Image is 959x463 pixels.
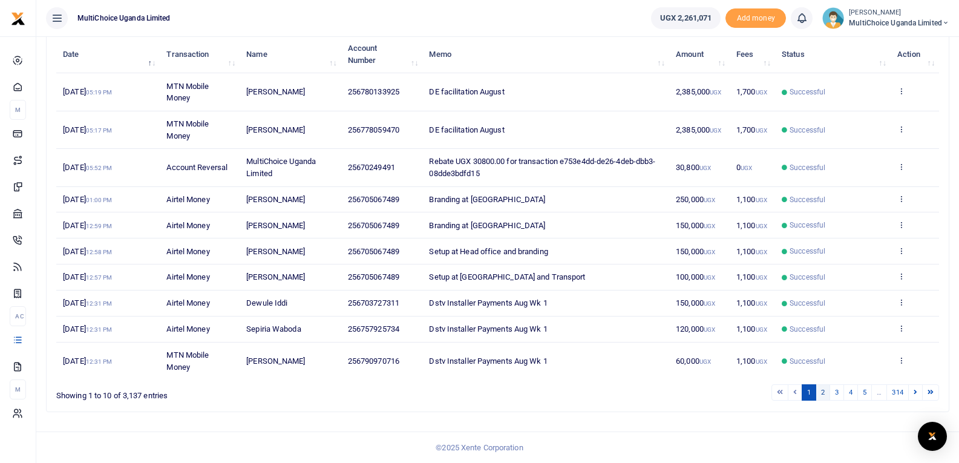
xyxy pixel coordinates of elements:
[704,197,715,203] small: UGX
[63,272,112,281] span: [DATE]
[246,195,305,204] span: [PERSON_NAME]
[246,157,316,178] span: MultiChoice Uganda Limited
[429,221,545,230] span: Branding at [GEOGRAPHIC_DATA]
[736,125,767,134] span: 1,700
[10,379,26,399] li: M
[63,163,112,172] span: [DATE]
[891,36,939,73] th: Action: activate to sort column ascending
[676,298,715,307] span: 150,000
[699,165,711,171] small: UGX
[429,356,547,366] span: Dstv Installer Payments Aug Wk 1
[246,356,305,366] span: [PERSON_NAME]
[63,247,112,256] span: [DATE]
[429,195,545,204] span: Branding at [GEOGRAPHIC_DATA]
[669,36,730,73] th: Amount: activate to sort column ascending
[830,384,844,401] a: 3
[86,89,113,96] small: 05:19 PM
[676,272,715,281] span: 100,000
[756,197,767,203] small: UGX
[341,36,423,73] th: Account Number: activate to sort column ascending
[676,87,721,96] span: 2,385,000
[676,163,711,172] span: 30,800
[736,87,767,96] span: 1,700
[725,8,786,28] li: Toup your wallet
[348,163,395,172] span: 25670249491
[63,87,112,96] span: [DATE]
[86,326,113,333] small: 12:31 PM
[710,89,721,96] small: UGX
[651,7,721,29] a: UGX 2,261,071
[348,247,399,256] span: 256705067489
[86,127,113,134] small: 05:17 PM
[756,300,767,307] small: UGX
[246,298,287,307] span: Dewule Iddi
[676,221,715,230] span: 150,000
[63,125,112,134] span: [DATE]
[741,165,752,171] small: UGX
[429,272,585,281] span: Setup at [GEOGRAPHIC_DATA] and Transport
[676,324,715,333] span: 120,000
[725,8,786,28] span: Add money
[429,324,547,333] span: Dstv Installer Payments Aug Wk 1
[704,274,715,281] small: UGX
[166,247,209,256] span: Airtel Money
[756,358,767,365] small: UGX
[736,298,767,307] span: 1,100
[348,356,399,366] span: 256790970716
[166,324,209,333] span: Airtel Money
[348,195,399,204] span: 256705067489
[790,246,825,257] span: Successful
[849,8,949,18] small: [PERSON_NAME]
[646,7,725,29] li: Wallet ballance
[736,163,752,172] span: 0
[348,272,399,281] span: 256705067489
[246,125,305,134] span: [PERSON_NAME]
[756,249,767,255] small: UGX
[816,384,830,401] a: 2
[756,127,767,134] small: UGX
[790,220,825,231] span: Successful
[246,87,305,96] span: [PERSON_NAME]
[86,223,113,229] small: 12:59 PM
[429,298,547,307] span: Dstv Installer Payments Aug Wk 1
[166,82,209,103] span: MTN Mobile Money
[246,324,301,333] span: Sepiria Waboda
[699,358,711,365] small: UGX
[86,197,113,203] small: 01:00 PM
[429,247,548,256] span: Setup at Head office and branding
[756,326,767,333] small: UGX
[822,7,844,29] img: profile-user
[736,247,767,256] span: 1,100
[166,350,209,372] span: MTN Mobile Money
[166,195,209,204] span: Airtel Money
[704,223,715,229] small: UGX
[676,356,711,366] span: 60,000
[736,356,767,366] span: 1,100
[429,157,655,178] span: Rebate UGX 30800.00 for transaction e753e4dd-de26-4deb-dbb3-08dde3bdfd15
[710,127,721,134] small: UGX
[704,249,715,255] small: UGX
[756,274,767,281] small: UGX
[86,249,113,255] small: 12:58 PM
[73,13,175,24] span: MultiChoice Uganda Limited
[775,36,891,73] th: Status: activate to sort column ascending
[790,125,825,136] span: Successful
[676,125,721,134] span: 2,385,000
[918,422,947,451] div: Open Intercom Messenger
[56,383,419,402] div: Showing 1 to 10 of 3,137 entries
[725,13,786,22] a: Add money
[11,11,25,26] img: logo-small
[660,12,712,24] span: UGX 2,261,071
[790,87,825,97] span: Successful
[790,298,825,309] span: Successful
[63,221,112,230] span: [DATE]
[348,298,399,307] span: 256703727311
[86,300,113,307] small: 12:31 PM
[63,298,112,307] span: [DATE]
[849,18,949,28] span: MultiChoice Uganda Limited
[736,272,767,281] span: 1,100
[857,384,872,401] a: 5
[86,358,113,365] small: 12:31 PM
[676,195,715,204] span: 250,000
[422,36,669,73] th: Memo: activate to sort column ascending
